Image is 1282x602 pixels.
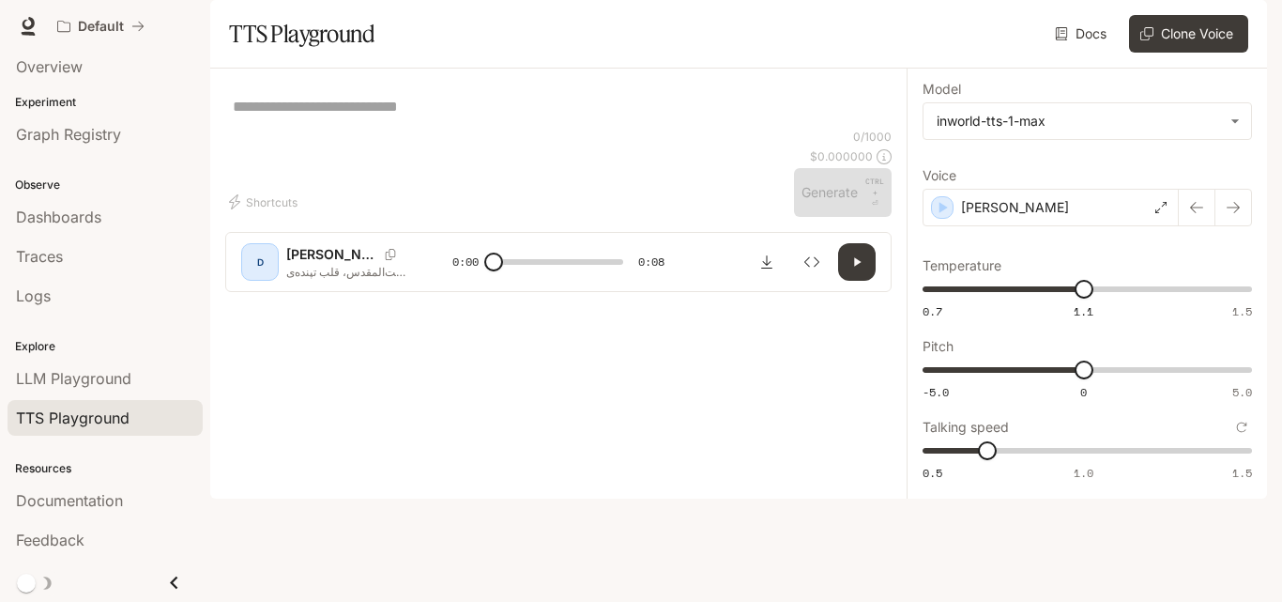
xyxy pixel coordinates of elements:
[923,303,942,319] span: 0.7
[225,187,305,217] button: Shortcuts
[923,83,961,96] p: Model
[793,243,831,281] button: Inspect
[638,253,664,271] span: 0:08
[810,148,873,164] p: $ 0.000000
[923,259,1001,272] p: Temperature
[853,129,892,145] p: 0 / 1000
[923,384,949,400] span: -5.0
[923,465,942,481] span: 0.5
[49,8,153,45] button: All workspaces
[377,249,404,260] button: Copy Voice ID
[78,19,124,35] p: Default
[923,103,1251,139] div: inworld-tts-1-max
[1051,15,1114,53] a: Docs
[1232,465,1252,481] span: 1.5
[961,198,1069,217] p: [PERSON_NAME]
[286,264,407,280] p: بیت‌المقدس، قلب تپنده‌ی فلسطین؛ شهری که قصه‌ی ایمان و اشغال در دلش گره خورده
[452,253,479,271] span: 0:00
[1074,303,1093,319] span: 1.1
[748,243,786,281] button: Download audio
[286,245,377,264] p: [PERSON_NAME]
[923,421,1009,434] p: Talking speed
[1129,15,1248,53] button: Clone Voice
[1080,384,1087,400] span: 0
[245,247,275,277] div: D
[1232,384,1252,400] span: 5.0
[1232,303,1252,319] span: 1.5
[1074,465,1093,481] span: 1.0
[923,169,956,182] p: Voice
[229,15,374,53] h1: TTS Playground
[1231,417,1252,438] button: Reset to default
[923,340,954,353] p: Pitch
[937,112,1221,131] div: inworld-tts-1-max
